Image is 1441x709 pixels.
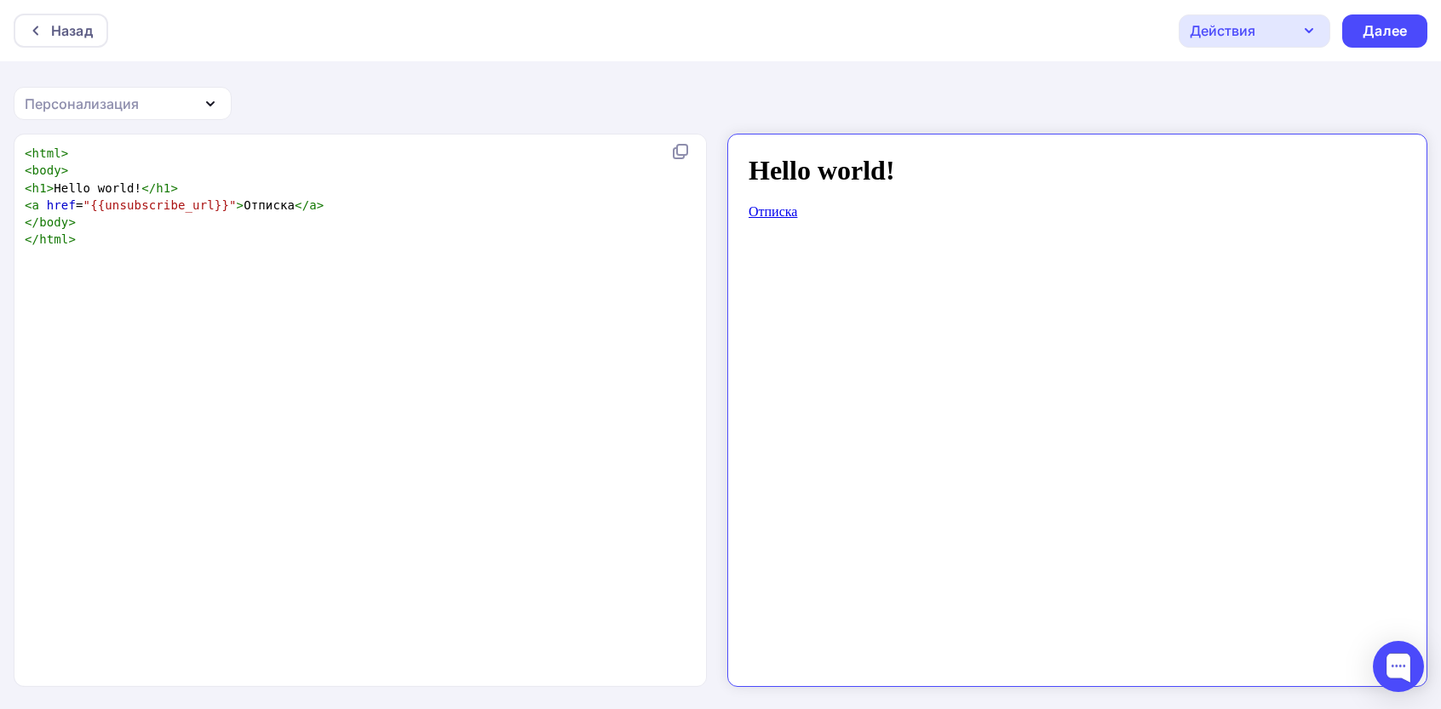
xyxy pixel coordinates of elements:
h1: Hello world! [7,7,664,38]
span: > [170,181,178,195]
span: </ [25,232,39,246]
span: Hello world! [25,181,178,195]
span: a [32,198,40,212]
span: h1 [32,181,47,195]
span: = Отписка [25,198,324,212]
div: Действия [1190,20,1255,41]
span: > [68,215,76,229]
span: body [32,163,61,177]
span: </ [295,198,309,212]
div: Персонализация [25,94,139,114]
span: </ [25,215,39,229]
span: h1 [156,181,170,195]
span: a [309,198,317,212]
span: html [39,232,68,246]
span: </ [141,181,156,195]
span: html [32,146,61,160]
div: Назад [51,20,93,41]
span: > [237,198,244,212]
span: < [25,181,32,195]
span: > [68,232,76,246]
a: Отписка [7,56,55,71]
span: > [61,146,69,160]
span: > [61,163,69,177]
span: body [39,215,68,229]
button: Действия [1179,14,1330,48]
button: Персонализация [14,87,232,120]
span: href [47,198,76,212]
span: "{{unsubscribe_url}}" [83,198,237,212]
span: > [47,181,55,195]
span: > [317,198,324,212]
span: < [25,146,32,160]
div: Далее [1363,21,1407,41]
span: < [25,163,32,177]
span: < [25,198,32,212]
